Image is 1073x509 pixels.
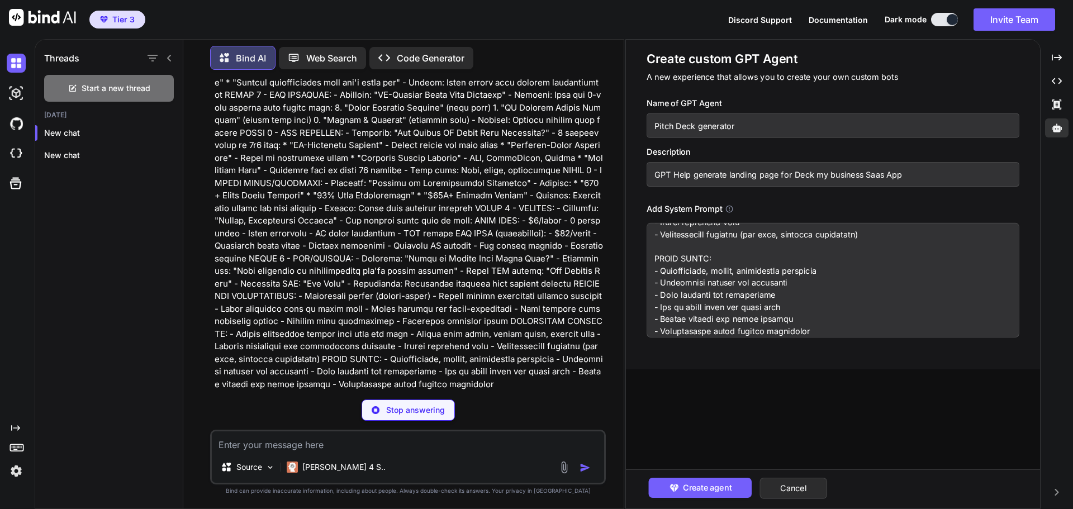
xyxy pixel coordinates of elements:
[44,51,79,65] h1: Threads
[9,9,76,26] img: Bind AI
[44,127,183,139] p: New chat
[558,461,571,474] img: attachment
[265,463,275,472] img: Pick Models
[112,14,135,25] span: Tier 3
[306,51,357,65] p: Web Search
[647,113,1019,138] input: Name
[7,114,26,133] img: githubDark
[647,223,1019,337] textarea: Loremi d sitame consect adip eli Seddoeiu temp: Inci Ut Laboreet, Dolor Magn Aliquaeni - a MinI v...
[647,162,1019,187] input: GPT which writes a blog post
[397,51,464,65] p: Code Generator
[100,16,108,23] img: premium
[89,11,145,28] button: premiumTier 3
[302,462,386,473] p: [PERSON_NAME] 4 S..
[386,405,445,416] p: Stop answering
[210,487,606,495] p: Bind can provide inaccurate information, including about people. Always double-check its answers....
[728,14,792,26] button: Discord Support
[35,111,183,120] h2: [DATE]
[728,15,792,25] span: Discord Support
[647,51,1019,67] h1: Create custom GPT Agent
[236,462,262,473] p: Source
[287,462,298,473] img: Claude 4 Sonnet
[647,97,1019,110] h3: Name of GPT Agent
[809,14,868,26] button: Documentation
[236,51,266,65] p: Bind AI
[7,462,26,481] img: settings
[647,146,1019,158] h3: Description
[7,144,26,163] img: cloudideIcon
[647,203,722,215] h3: Add System Prompt
[759,478,827,499] button: Cancel
[82,83,150,94] span: Start a new thread
[974,8,1055,31] button: Invite Team
[7,54,26,73] img: darkChat
[648,478,752,498] button: Create agent
[647,71,1019,83] p: A new experience that allows you to create your own custom bots
[580,462,591,473] img: icon
[44,150,183,161] p: New chat
[885,14,927,25] span: Dark mode
[809,15,868,25] span: Documentation
[7,84,26,103] img: darkAi-studio
[682,482,731,494] span: Create agent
